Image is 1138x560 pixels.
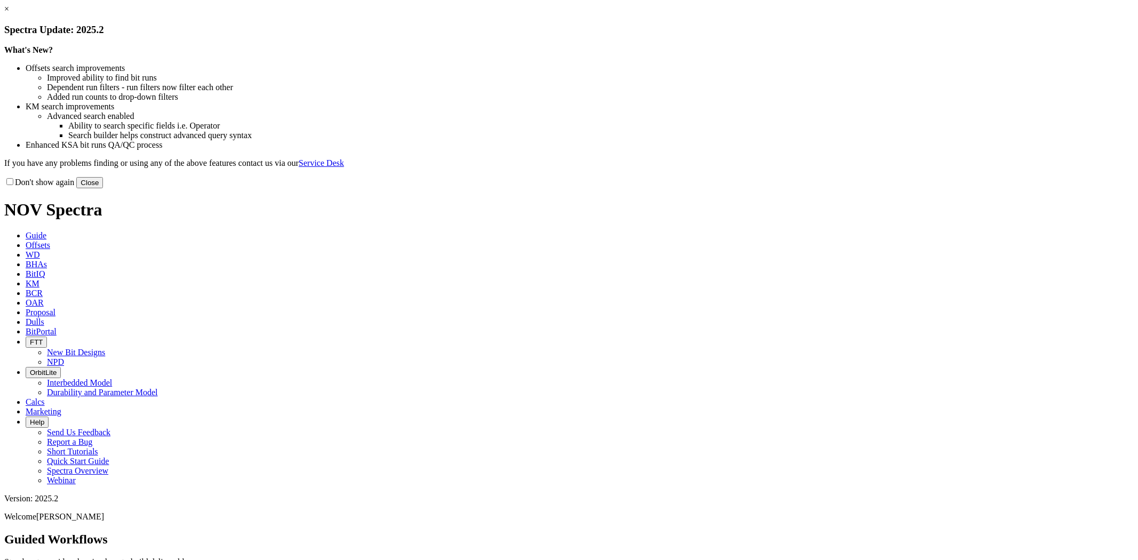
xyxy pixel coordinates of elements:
li: Improved ability to find bit runs [47,73,1134,83]
div: Version: 2025.2 [4,494,1134,503]
a: NPD [47,357,64,366]
label: Don't show again [4,178,74,187]
li: Offsets search improvements [26,63,1134,73]
span: KM [26,279,39,288]
span: Help [30,418,44,426]
a: Spectra Overview [47,466,108,475]
li: Search builder helps construct advanced query syntax [68,131,1134,140]
a: Send Us Feedback [47,428,110,437]
strong: What's New? [4,45,53,54]
p: Welcome [4,512,1134,522]
li: Dependent run filters - run filters now filter each other [47,83,1134,92]
a: Quick Start Guide [47,457,109,466]
a: × [4,4,9,13]
a: Webinar [47,476,76,485]
a: Interbedded Model [47,378,112,387]
span: FTT [30,338,43,346]
span: Proposal [26,308,55,317]
span: WD [26,250,40,259]
span: BitPortal [26,327,57,336]
a: Durability and Parameter Model [47,388,158,397]
li: Added run counts to drop-down filters [47,92,1134,102]
span: Marketing [26,407,61,416]
span: Guide [26,231,46,240]
h3: Spectra Update: 2025.2 [4,24,1134,36]
h2: Guided Workflows [4,532,1134,547]
a: Short Tutorials [47,447,98,456]
span: Dulls [26,317,44,326]
a: Service Desk [299,158,344,167]
span: Offsets [26,241,50,250]
span: BitIQ [26,269,45,278]
a: New Bit Designs [47,348,105,357]
span: OAR [26,298,44,307]
li: Enhanced KSA bit runs QA/QC process [26,140,1134,150]
li: Ability to search specific fields i.e. Operator [68,121,1134,131]
input: Don't show again [6,178,13,185]
li: Advanced search enabled [47,111,1134,121]
li: KM search improvements [26,102,1134,111]
span: OrbitLite [30,369,57,377]
span: Calcs [26,397,45,406]
a: Report a Bug [47,437,92,446]
button: Close [76,177,103,188]
span: BHAs [26,260,47,269]
h1: NOV Spectra [4,200,1134,220]
p: If you have any problems finding or using any of the above features contact us via our [4,158,1134,168]
span: [PERSON_NAME] [36,512,104,521]
span: BCR [26,289,43,298]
